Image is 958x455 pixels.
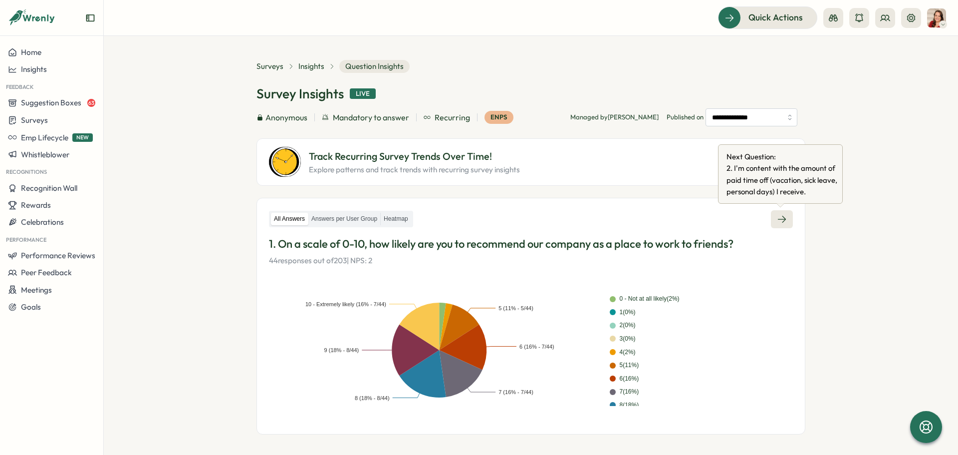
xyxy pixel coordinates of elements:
span: Recognition Wall [21,183,77,193]
span: Anonymous [265,111,307,124]
text: 6 (16% - 7/44) [519,344,554,350]
div: 5 ( 11 %) [620,361,639,370]
p: Managed by [570,113,659,122]
p: Track Recurring Survey Trends Over Time! [309,149,520,164]
text: 7 (16% - 7/44) [498,389,533,395]
a: Surveys [256,61,283,72]
div: 1 ( 0 %) [620,308,636,317]
div: 6 ( 16 %) [620,374,639,384]
p: 1. On a scale of 0-10, how likely are you to recommend our company as a place to work to friends? [269,236,793,252]
span: Rewards [21,200,51,210]
span: Peer Feedback [21,268,72,277]
span: Suggestion Boxes [21,98,81,107]
span: Insights [21,64,47,74]
p: Explore patterns and track trends with recurring survey insights [309,164,520,175]
button: Expand sidebar [85,13,95,23]
div: 7 ( 16 %) [620,387,639,397]
label: Answers per User Group [308,213,380,225]
span: Next Question: [726,151,846,162]
span: 63 [87,99,95,107]
a: Insights [298,61,324,72]
div: Live [350,88,376,99]
div: 3 ( 0 %) [620,334,636,344]
text: 8 (18% - 8/44) [355,395,390,401]
div: 4 ( 2 %) [620,348,636,357]
p: 44 responses out of 203 | NPS: 2 [269,255,793,266]
span: Recurring [435,111,470,124]
span: Home [21,47,41,57]
span: Goals [21,302,41,312]
label: All Answers [271,213,308,225]
div: 8 ( 18 %) [620,401,639,410]
span: Performance Reviews [21,251,95,260]
span: Celebrations [21,217,64,227]
div: 0 - Not at all likely ( 2 %) [620,294,680,304]
span: Emp Lifecycle [21,133,68,142]
div: 2 ( 0 %) [620,321,636,330]
label: Heatmap [381,213,411,225]
h1: Survey Insights [256,85,344,102]
span: 2 . I'm content with the amount of paid time off (vacation, sick leave, personal days) I receive. [726,162,846,197]
span: Mandatory to answer [333,111,409,124]
span: NEW [72,133,93,142]
text: 5 (11% - 5/44) [498,305,533,311]
span: Meetings [21,285,52,295]
span: Quick Actions [748,11,803,24]
img: Sophie Ashbury [927,8,946,27]
span: [PERSON_NAME] [608,113,659,121]
span: Surveys [21,115,48,125]
button: Quick Actions [718,6,817,28]
span: Whistleblower [21,150,69,159]
text: 9 (18% - 8/44) [324,347,359,353]
span: Question Insights [339,60,410,73]
span: Published on [667,108,797,126]
div: eNPS [484,111,513,124]
text: 10 - Extremely likely (16% - 7/44) [305,301,386,307]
